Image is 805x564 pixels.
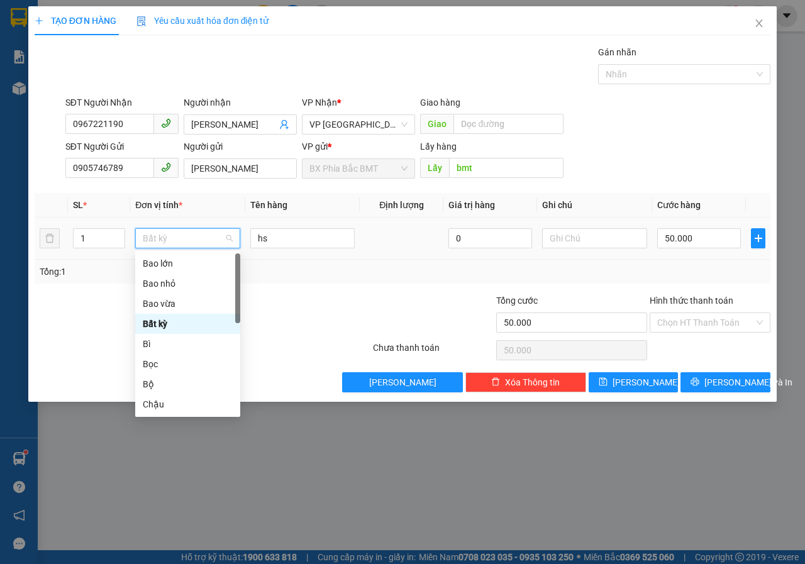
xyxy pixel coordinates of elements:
[657,200,701,210] span: Cước hàng
[120,12,150,25] span: Nhận:
[598,47,636,57] label: Gán nhãn
[542,228,647,248] input: Ghi Chú
[161,162,171,172] span: phone
[11,71,111,89] div: 0983341201
[448,200,495,210] span: Giá trị hàng
[342,372,463,392] button: [PERSON_NAME]
[135,394,240,414] div: Chậu
[453,114,563,134] input: Dọc đường
[11,41,111,71] div: ĐÌNH [PERSON_NAME]
[143,337,233,351] div: Bì
[309,159,408,178] span: BX Phía Bắc BMT
[29,89,69,111] span: BMT
[449,158,563,178] input: Dọc đường
[741,6,777,41] button: Close
[650,296,733,306] label: Hình thức thanh toán
[11,11,111,41] div: BX Phía Bắc BMT
[302,140,415,153] div: VP gửi
[135,334,240,354] div: Bì
[250,228,355,248] input: VD: Bàn, Ghế
[496,296,538,306] span: Tổng cước
[135,200,182,210] span: Đơn vị tính
[40,265,312,279] div: Tổng: 1
[161,118,171,128] span: phone
[599,377,608,387] span: save
[135,253,240,274] div: Bao lớn
[65,96,179,109] div: SĐT Người Nhận
[465,372,586,392] button: deleteXóa Thông tin
[35,16,116,26] span: TẠO ĐƠN HÀNG
[136,16,147,26] img: icon
[752,233,765,243] span: plus
[372,341,495,363] div: Chưa thanh toán
[143,277,233,290] div: Bao nhỏ
[754,18,764,28] span: close
[143,377,233,391] div: Bộ
[143,317,233,331] div: Bất kỳ
[136,16,269,26] span: Yêu cầu xuất hóa đơn điện tử
[279,119,289,130] span: user-add
[448,228,532,248] input: 0
[135,274,240,294] div: Bao nhỏ
[704,375,792,389] span: [PERSON_NAME] và In
[135,314,240,334] div: Bất kỳ
[505,375,560,389] span: Xóa Thông tin
[369,375,436,389] span: [PERSON_NAME]
[420,158,449,178] span: Lấy
[751,228,765,248] button: plus
[135,354,240,374] div: Bọc
[65,140,179,153] div: SĐT Người Gửi
[135,374,240,394] div: Bộ
[11,12,30,25] span: Gửi:
[379,200,424,210] span: Định lượng
[302,97,337,108] span: VP Nhận
[143,257,233,270] div: Bao lớn
[537,193,652,218] th: Ghi chú
[420,114,453,134] span: Giao
[420,141,457,152] span: Lấy hàng
[35,16,43,25] span: plus
[143,397,233,411] div: Chậu
[420,97,460,108] span: Giao hàng
[73,200,83,210] span: SL
[143,357,233,371] div: Bọc
[491,377,500,387] span: delete
[120,56,248,74] div: 0967158688
[613,375,680,389] span: [PERSON_NAME]
[309,115,408,134] span: VP Đà Lạt
[143,229,233,248] span: Bất kỳ
[120,11,248,41] div: VP [GEOGRAPHIC_DATA]
[680,372,770,392] button: printer[PERSON_NAME] và In
[184,140,297,153] div: Người gửi
[143,297,233,311] div: Bao vừa
[120,41,248,56] div: tịnh
[135,294,240,314] div: Bao vừa
[184,96,297,109] div: Người nhận
[589,372,679,392] button: save[PERSON_NAME]
[250,200,287,210] span: Tên hàng
[691,377,699,387] span: printer
[40,228,60,248] button: delete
